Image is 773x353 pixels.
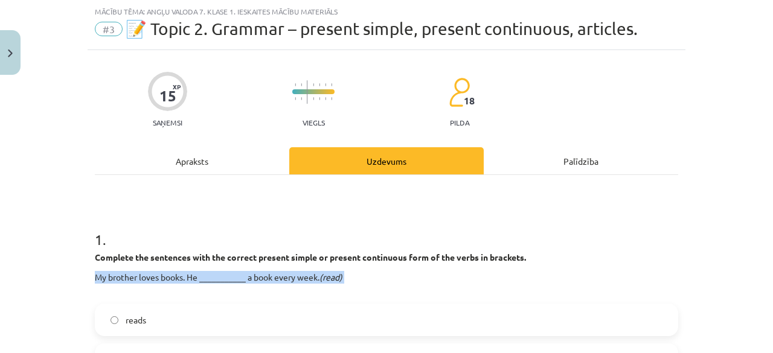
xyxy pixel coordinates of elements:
img: icon-short-line-57e1e144782c952c97e751825c79c345078a6d821885a25fce030b3d8c18986b.svg [313,97,314,100]
img: icon-short-line-57e1e144782c952c97e751825c79c345078a6d821885a25fce030b3d8c18986b.svg [319,97,320,100]
img: icon-short-line-57e1e144782c952c97e751825c79c345078a6d821885a25fce030b3d8c18986b.svg [331,83,332,86]
div: Palīdzība [484,147,678,174]
div: Apraksts [95,147,289,174]
img: icon-short-line-57e1e144782c952c97e751825c79c345078a6d821885a25fce030b3d8c18986b.svg [325,97,326,100]
div: 15 [159,87,176,104]
p: Saņemsi [148,118,187,127]
p: Viegls [303,118,325,127]
img: icon-short-line-57e1e144782c952c97e751825c79c345078a6d821885a25fce030b3d8c18986b.svg [295,97,296,100]
img: icon-short-line-57e1e144782c952c97e751825c79c345078a6d821885a25fce030b3d8c18986b.svg [331,97,332,100]
h1: 1 . [95,210,678,247]
span: 📝 Topic 2. Grammar – present simple, present continuous, articles. [126,19,638,39]
img: students-c634bb4e5e11cddfef0936a35e636f08e4e9abd3cc4e673bd6f9a4125e45ecb1.svg [449,77,470,107]
div: Mācību tēma: Angļu valoda 7. klase 1. ieskaites mācību materiāls [95,7,678,16]
img: icon-close-lesson-0947bae3869378f0d4975bcd49f059093ad1ed9edebbc8119c70593378902aed.svg [8,49,13,57]
img: icon-short-line-57e1e144782c952c97e751825c79c345078a6d821885a25fce030b3d8c18986b.svg [295,83,296,86]
img: icon-short-line-57e1e144782c952c97e751825c79c345078a6d821885a25fce030b3d8c18986b.svg [301,83,302,86]
p: pilda [450,118,469,127]
img: icon-short-line-57e1e144782c952c97e751825c79c345078a6d821885a25fce030b3d8c18986b.svg [325,83,326,86]
input: reads [111,316,118,324]
img: icon-long-line-d9ea69661e0d244f92f715978eff75569469978d946b2353a9bb055b3ed8787d.svg [307,80,308,104]
img: icon-short-line-57e1e144782c952c97e751825c79c345078a6d821885a25fce030b3d8c18986b.svg [313,83,314,86]
span: reads [126,314,146,326]
img: icon-short-line-57e1e144782c952c97e751825c79c345078a6d821885a25fce030b3d8c18986b.svg [301,97,302,100]
p: My brother loves books. He ___________ a book every week. [95,271,678,296]
em: (read) [319,272,342,282]
span: 18 [464,95,475,106]
img: icon-short-line-57e1e144782c952c97e751825c79c345078a6d821885a25fce030b3d8c18986b.svg [319,83,320,86]
span: XP [173,83,181,90]
strong: Complete the sentences with the correct present simple or present continuous form of the verbs in... [95,252,526,262]
span: #3 [95,22,123,36]
div: Uzdevums [289,147,484,174]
